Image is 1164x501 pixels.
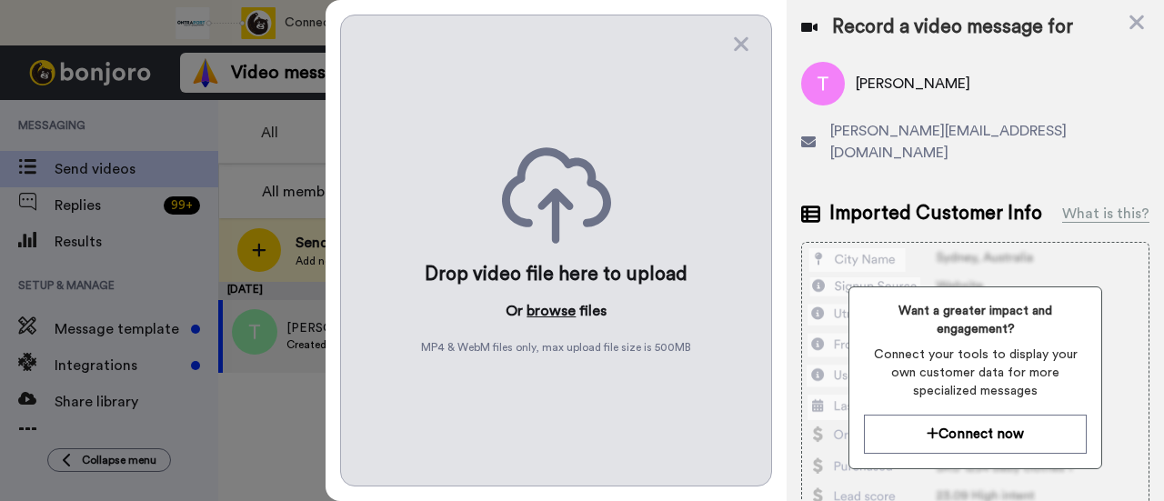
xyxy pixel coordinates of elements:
[864,415,1087,454] button: Connect now
[864,302,1087,338] span: Want a greater impact and engagement?
[864,346,1087,400] span: Connect your tools to display your own customer data for more specialized messages
[527,300,576,322] button: browse
[1062,203,1149,225] div: What is this?
[506,300,607,322] p: Or files
[421,340,691,355] span: MP4 & WebM files only, max upload file size is 500 MB
[425,262,687,287] div: Drop video file here to upload
[829,200,1042,227] span: Imported Customer Info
